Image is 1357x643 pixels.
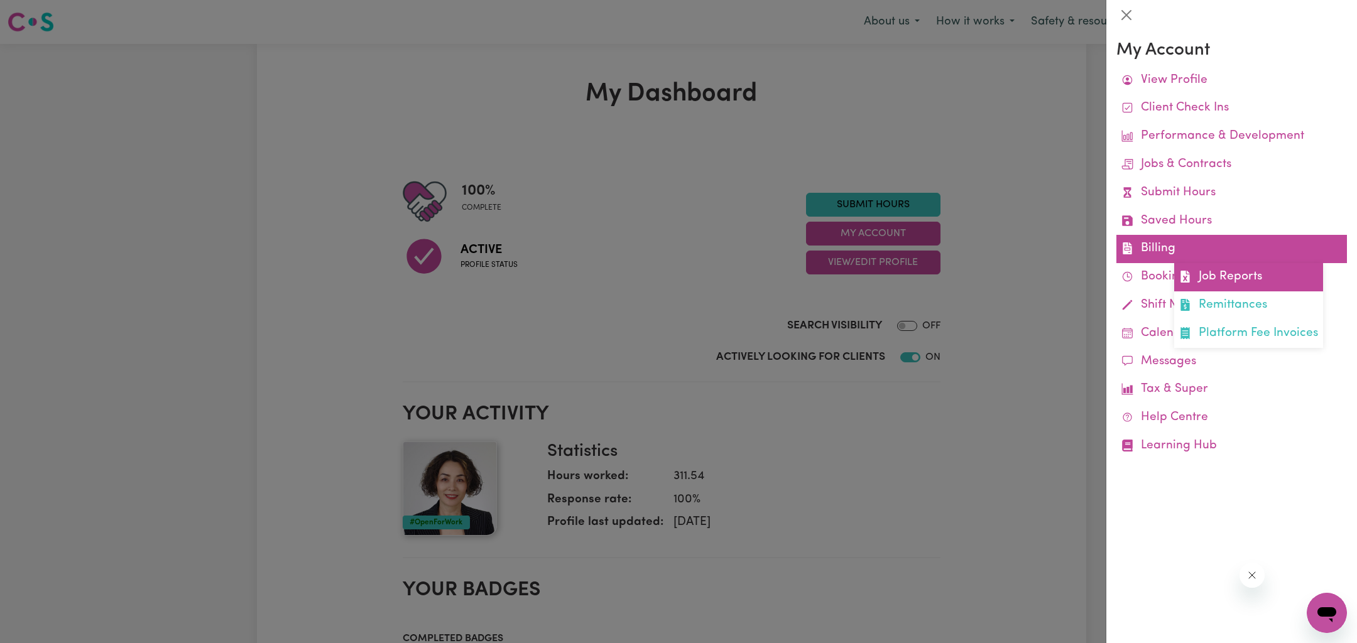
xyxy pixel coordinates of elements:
a: Submit Hours [1116,179,1347,207]
a: Calendar [1116,320,1347,348]
a: Job Reports [1174,263,1323,291]
a: Client Check Ins [1116,94,1347,122]
button: Close [1116,5,1136,25]
a: Performance & Development [1116,122,1347,151]
a: Jobs & Contracts [1116,151,1347,179]
a: Tax & Super [1116,376,1347,404]
a: BillingJob ReportsRemittancesPlatform Fee Invoices [1116,235,1347,263]
a: Bookings [1116,263,1347,291]
h3: My Account [1116,40,1347,62]
a: Platform Fee Invoices [1174,320,1323,348]
a: View Profile [1116,67,1347,95]
iframe: Close message [1240,563,1265,588]
a: Learning Hub [1116,432,1347,460]
a: Saved Hours [1116,207,1347,235]
a: Remittances [1174,291,1323,320]
iframe: Button to launch messaging window [1307,593,1347,633]
a: Help Centre [1116,404,1347,432]
a: Shift Notes [1116,291,1347,320]
span: Need any help? [8,9,76,19]
a: Messages [1116,348,1347,376]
